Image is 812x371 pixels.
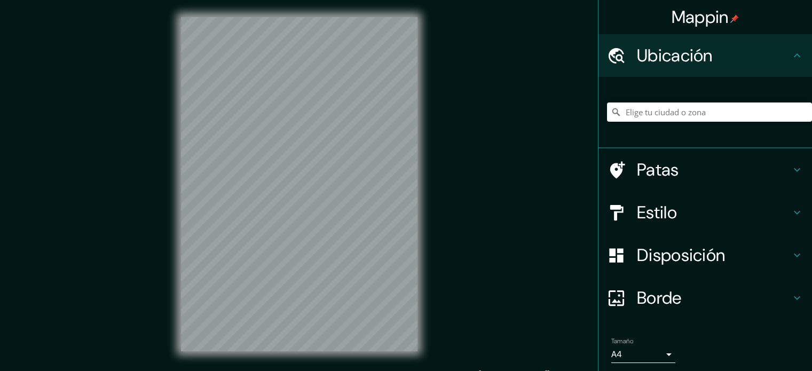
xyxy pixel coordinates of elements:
[730,14,739,23] img: pin-icon.png
[611,346,675,363] div: A4
[181,17,417,351] canvas: Mapa
[717,329,800,359] iframe: Help widget launcher
[598,234,812,277] div: Disposición
[637,44,713,67] font: Ubicación
[637,159,679,181] font: Patas
[611,337,633,345] font: Tamaño
[598,34,812,77] div: Ubicación
[637,201,677,224] font: Estilo
[607,102,812,122] input: Elige tu ciudad o zona
[598,148,812,191] div: Patas
[672,6,729,28] font: Mappin
[637,287,682,309] font: Borde
[637,244,725,266] font: Disposición
[598,191,812,234] div: Estilo
[598,277,812,319] div: Borde
[611,349,622,360] font: A4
